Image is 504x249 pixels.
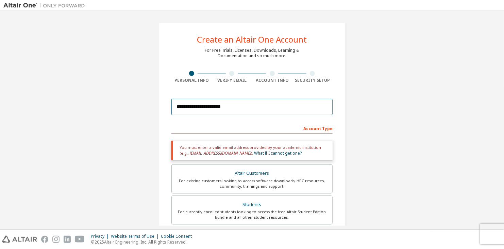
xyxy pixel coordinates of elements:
img: facebook.svg [41,236,48,243]
div: For existing customers looking to access software downloads, HPC resources, community, trainings ... [176,178,328,189]
div: Verify Email [212,78,252,83]
div: Privacy [91,234,111,239]
div: Cookie Consent [161,234,196,239]
img: instagram.svg [52,236,60,243]
div: Account Type [171,123,333,134]
div: Altair Customers [176,169,328,178]
div: For Free Trials, Licenses, Downloads, Learning & Documentation and so much more. [205,48,299,59]
img: linkedin.svg [64,236,71,243]
img: altair_logo.svg [2,236,37,243]
div: Personal Info [171,78,212,83]
p: © 2025 Altair Engineering, Inc. All Rights Reserved. [91,239,196,245]
div: Website Terms of Use [111,234,161,239]
div: For currently enrolled students looking to access the free Altair Student Edition bundle and all ... [176,209,328,220]
div: Account Info [252,78,292,83]
span: [EMAIL_ADDRESS][DOMAIN_NAME] [190,150,251,156]
img: youtube.svg [75,236,85,243]
img: Altair One [3,2,88,9]
a: What if I cannot get one? [254,150,302,156]
div: Students [176,200,328,209]
div: Create an Altair One Account [197,35,307,44]
div: Security Setup [292,78,333,83]
div: You must enter a valid email address provided by your academic institution (e.g., ). [171,141,333,160]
